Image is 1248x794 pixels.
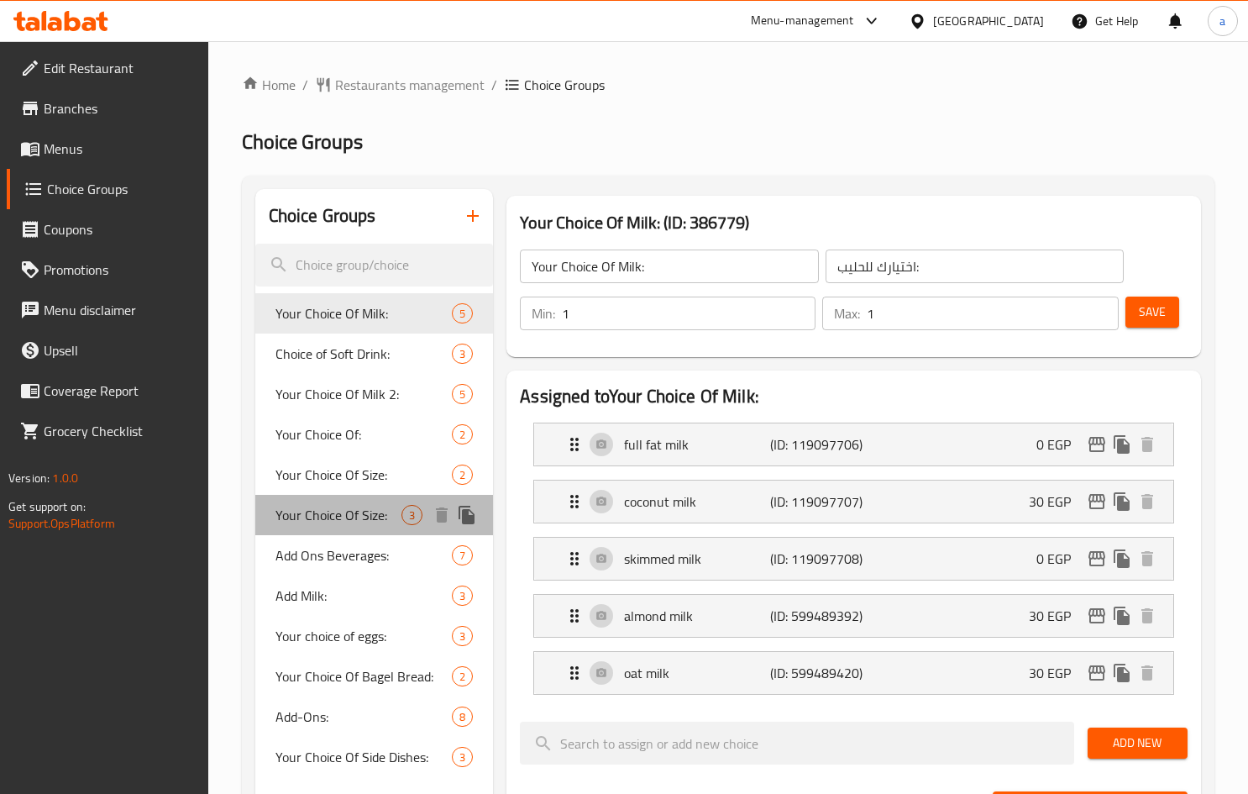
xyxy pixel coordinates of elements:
p: (ID: 119097707) [770,492,868,512]
div: Choices [452,586,473,606]
div: Choices [452,465,473,485]
p: Max: [834,303,860,323]
span: 5 [453,386,472,402]
span: Choice Groups [47,179,195,199]
button: delete [429,502,454,528]
li: Expand [520,644,1188,702]
button: duplicate [1109,432,1135,457]
button: edit [1084,660,1109,686]
button: edit [1084,432,1109,457]
span: 7 [453,548,472,564]
li: Expand [520,587,1188,644]
span: Version: [8,467,50,489]
a: Menu disclaimer [7,290,208,330]
div: Choices [452,747,473,767]
div: Choices [452,424,473,444]
span: Upsell [44,340,195,360]
input: search [520,722,1074,765]
button: edit [1084,546,1109,571]
button: edit [1084,603,1109,628]
div: Your Choice Of:2 [255,414,494,455]
div: Choice of Soft Drink:3 [255,334,494,374]
div: Choices [452,666,473,686]
span: Restaurants management [335,75,485,95]
div: Your choice of eggs:3 [255,616,494,656]
a: Menus [7,129,208,169]
button: duplicate [1109,660,1135,686]
p: almond milk [624,606,770,626]
p: 0 EGP [1036,434,1084,455]
div: Your Choice Of Bagel Bread:2 [255,656,494,697]
div: Choices [452,384,473,404]
p: coconut milk [624,492,770,512]
span: 8 [453,709,472,725]
li: / [491,75,497,95]
div: Choices [452,303,473,323]
span: a [1219,12,1225,30]
span: Get support on: [8,496,86,518]
a: Edit Restaurant [7,48,208,88]
li: / [302,75,308,95]
div: Expand [534,595,1173,637]
button: duplicate [1109,546,1135,571]
span: Your Choice Of Side Dishes: [275,747,452,767]
span: Save [1139,302,1166,323]
span: 3 [453,588,472,604]
span: 2 [453,669,472,685]
div: Choices [452,707,473,727]
div: Add Ons Beverages:7 [255,535,494,576]
button: delete [1135,546,1160,571]
p: 30 EGP [1029,492,1084,512]
span: 1.0.0 [52,467,78,489]
span: Menus [44,139,195,159]
span: 3 [453,749,472,765]
p: (ID: 599489420) [770,663,868,683]
input: search [255,244,494,287]
p: Min: [532,303,555,323]
span: Edit Restaurant [44,58,195,78]
span: Menu disclaimer [44,300,195,320]
a: Grocery Checklist [7,411,208,451]
div: Choices [452,626,473,646]
span: Choice of Soft Drink: [275,344,452,364]
span: 5 [453,306,472,322]
span: 3 [453,628,472,644]
span: Your Choice Of Milk 2: [275,384,452,404]
a: Restaurants management [315,75,485,95]
div: Your Choice Of Size:3deleteduplicate [255,495,494,535]
span: Coupons [44,219,195,239]
button: Add New [1088,728,1188,759]
p: full fat milk [624,434,770,455]
span: Add Ons Beverages: [275,545,452,565]
button: Save [1125,297,1179,328]
div: [GEOGRAPHIC_DATA] [933,12,1044,30]
div: Choices [452,545,473,565]
button: delete [1135,660,1160,686]
span: Your Choice Of: [275,424,452,444]
div: Add Milk:3 [255,576,494,616]
button: duplicate [454,502,480,528]
span: Choice Groups [242,123,363,160]
span: Add Milk: [275,586,452,606]
h2: Choice Groups [269,203,376,229]
a: Upsell [7,330,208,371]
button: delete [1135,603,1160,628]
span: 2 [453,427,472,443]
a: Home [242,75,296,95]
span: Grocery Checklist [44,421,195,441]
a: Promotions [7,250,208,290]
li: Expand [520,530,1188,587]
span: Your Choice Of Bagel Bread: [275,666,452,686]
p: 30 EGP [1029,606,1084,626]
p: (ID: 119097708) [770,549,868,569]
a: Branches [7,88,208,129]
li: Expand [520,416,1188,473]
div: Expand [534,538,1173,580]
p: skimmed milk [624,549,770,569]
button: duplicate [1109,603,1135,628]
a: Choice Groups [7,169,208,209]
div: Add-Ons:8 [255,697,494,737]
p: 0 EGP [1036,549,1084,569]
span: Your choice of eggs: [275,626,452,646]
span: Add New [1101,733,1174,754]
